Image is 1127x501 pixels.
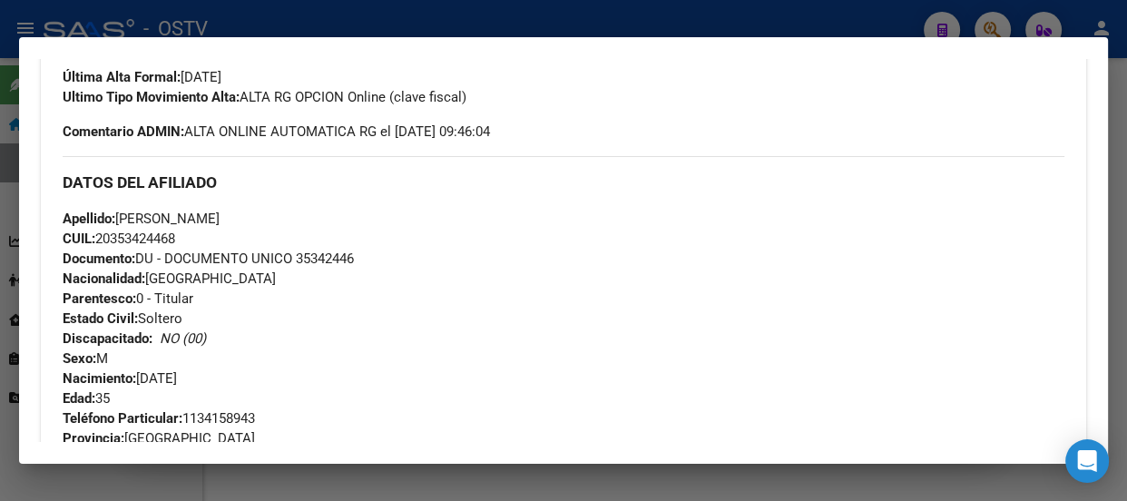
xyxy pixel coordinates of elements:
strong: Comentario ADMIN: [63,123,184,140]
span: ALTA ONLINE AUTOMATICA RG el [DATE] 09:46:04 [63,122,490,142]
strong: Nacionalidad: [63,270,145,287]
span: Soltero [63,310,182,327]
i: NO (00) [160,330,206,347]
strong: Provincia: [63,430,124,447]
span: [DATE] [63,370,177,387]
strong: Discapacitado: [63,330,152,347]
strong: Ultimo Tipo Movimiento Alta: [63,89,240,105]
strong: Documento: [63,250,135,267]
strong: Apellido: [63,211,115,227]
span: DU - DOCUMENTO UNICO 35342446 [63,250,354,267]
span: [PERSON_NAME] [63,211,220,227]
strong: Última Alta Formal: [63,69,181,85]
strong: Parentesco: [63,290,136,307]
strong: CUIL: [63,231,95,247]
span: ALTA RG OPCION Online (clave fiscal) [63,89,466,105]
h3: DATOS DEL AFILIADO [63,172,1064,192]
span: 0 - Titular [63,290,193,307]
span: M [63,350,108,367]
strong: Sexo: [63,350,96,367]
span: [GEOGRAPHIC_DATA] [63,270,276,287]
div: Open Intercom Messenger [1065,439,1109,483]
span: [DATE] [63,69,221,85]
span: 1134158943 [63,410,255,427]
strong: Edad: [63,390,95,407]
span: [GEOGRAPHIC_DATA] [63,430,255,447]
span: 35 [63,390,110,407]
strong: Teléfono Particular: [63,410,182,427]
strong: Nacimiento: [63,370,136,387]
strong: Estado Civil: [63,310,138,327]
span: 20353424468 [63,231,175,247]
